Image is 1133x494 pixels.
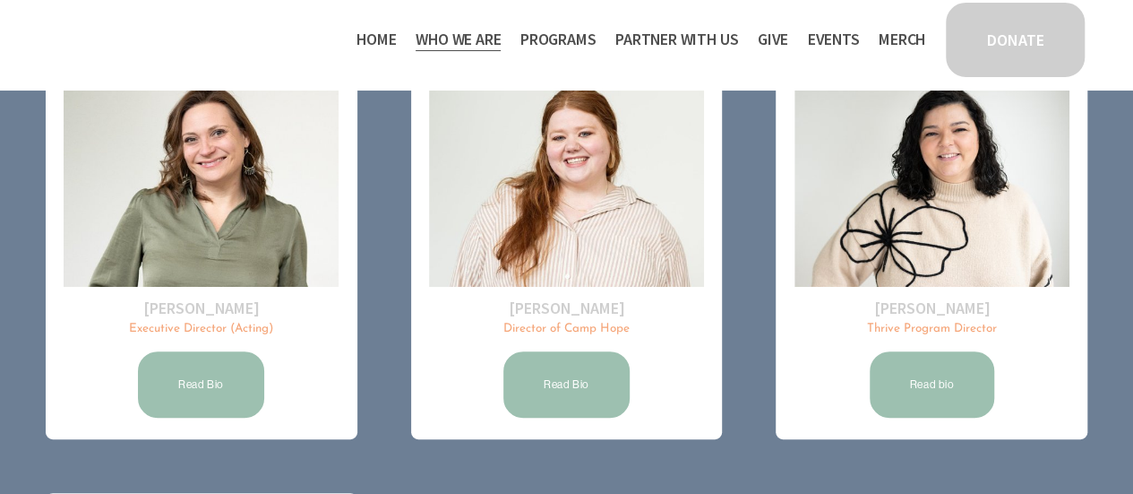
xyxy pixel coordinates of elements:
h2: [PERSON_NAME] [429,298,703,318]
a: Read Bio [501,349,632,420]
a: Merch [879,25,925,54]
a: folder dropdown [520,25,597,54]
a: folder dropdown [416,25,501,54]
p: Director of Camp Hope [429,321,703,338]
p: Executive Director (Acting) [64,321,338,338]
a: Events [807,25,859,54]
a: Read Bio [135,349,267,420]
h2: [PERSON_NAME] [794,298,1069,318]
a: folder dropdown [615,25,738,54]
p: Thrive Program Director [794,321,1069,338]
h2: [PERSON_NAME] [64,298,338,318]
a: Read bio [867,349,998,420]
span: Partner With Us [615,27,738,53]
span: Who We Are [416,27,501,53]
a: Home [356,25,396,54]
a: Give [758,25,788,54]
span: Programs [520,27,597,53]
